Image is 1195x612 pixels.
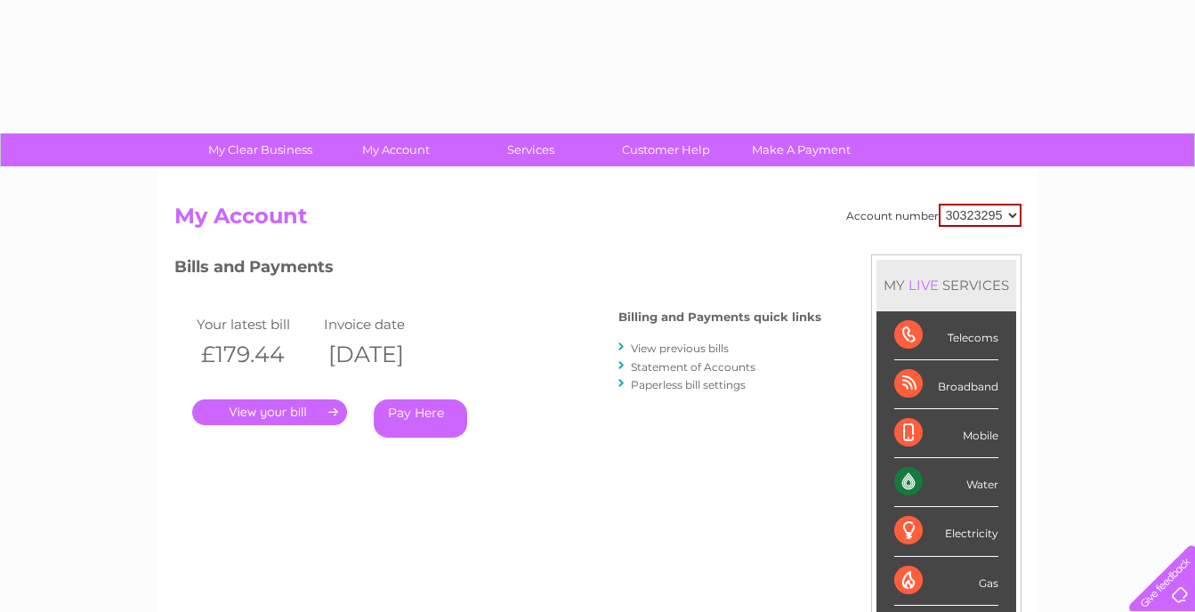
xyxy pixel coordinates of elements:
th: £179.44 [192,336,320,373]
a: Services [457,133,604,166]
a: Paperless bill settings [631,378,746,391]
div: Water [894,458,998,507]
h2: My Account [174,204,1021,238]
a: My Account [322,133,469,166]
a: View previous bills [631,342,729,355]
a: Customer Help [593,133,739,166]
td: Your latest bill [192,312,320,336]
div: Broadband [894,360,998,409]
div: Electricity [894,507,998,556]
a: . [192,399,347,425]
a: Make A Payment [728,133,875,166]
div: Account number [846,204,1021,227]
a: Pay Here [374,399,467,438]
div: MY SERVICES [876,260,1016,310]
div: Mobile [894,409,998,458]
td: Invoice date [319,312,448,336]
h3: Bills and Payments [174,254,821,286]
div: Telecoms [894,311,998,360]
a: Statement of Accounts [631,360,755,374]
div: Gas [894,557,998,606]
a: My Clear Business [187,133,334,166]
h4: Billing and Payments quick links [618,310,821,324]
div: LIVE [905,277,942,294]
th: [DATE] [319,336,448,373]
